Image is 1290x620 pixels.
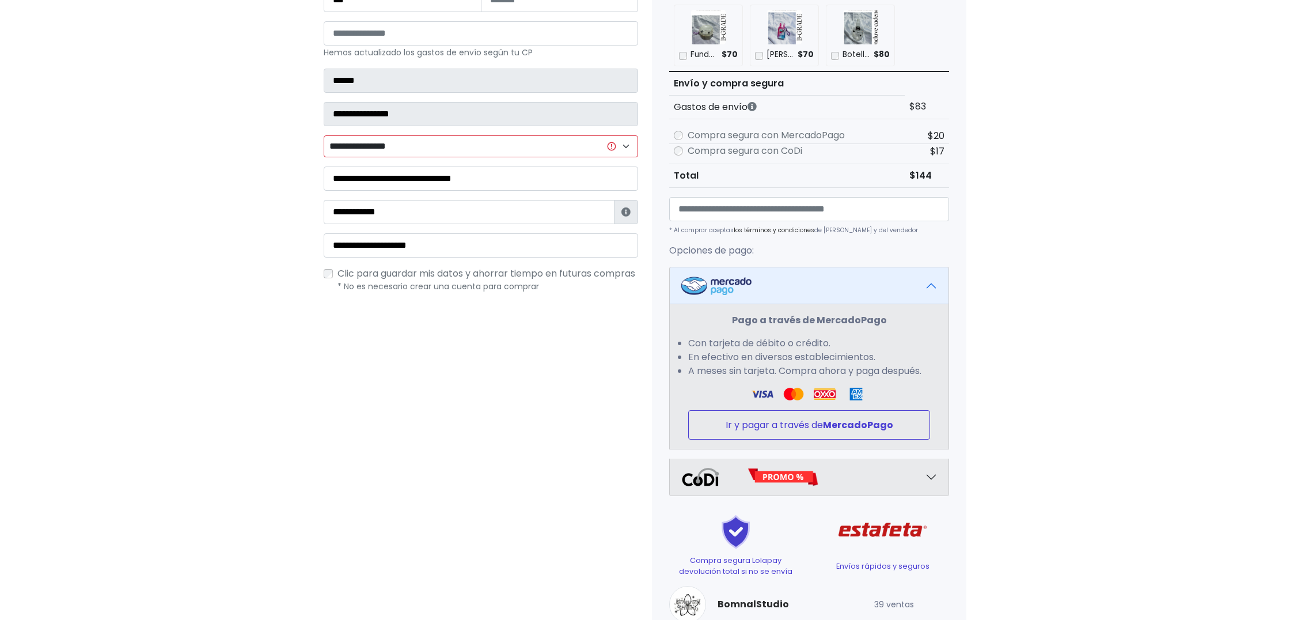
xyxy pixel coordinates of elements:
[324,47,533,58] small: Hemos actualizado los gastos de envío según tu CP
[337,267,635,280] span: Clic para guardar mis datos y ahorrar tiempo en futuras compras
[669,226,949,235] p: * Al comprar aceptas de [PERSON_NAME] y del vendedor
[669,95,905,119] th: Gastos de envío
[688,350,930,364] li: En efectivo en diversos establecimientos.
[688,410,930,440] button: Ir y pagar a través deMercadoPago
[681,468,720,486] img: Codi Logo
[722,49,738,61] span: $70
[767,10,802,44] img: Llavero Jaemin
[845,387,867,401] img: Amex Logo
[690,49,718,61] p: Funda decorada freebuds 4i
[783,387,805,401] img: Visa Logo
[816,561,949,572] p: Envíos rápidos y seguros
[718,598,789,611] a: BomnalStudio
[696,515,776,549] img: Shield
[798,49,814,61] span: $70
[748,468,818,486] img: Promo
[669,244,949,258] p: Opciones de pago:
[621,207,631,217] i: Estafeta lo usará para ponerse en contacto en caso de tener algún problema con el envío
[691,10,726,44] img: Funda decorada freebuds 4i
[930,145,944,158] span: $17
[814,387,836,401] img: Oxxo Logo
[732,313,887,327] strong: Pago a través de MercadoPago
[751,387,773,401] img: Visa Logo
[688,144,802,158] label: Compra segura con CoDi
[843,10,878,44] img: Botella Bangchan
[843,49,870,61] p: Botella Bangchan
[905,95,949,119] td: $83
[905,164,949,187] td: $144
[829,505,936,555] img: Estafeta Logo
[669,555,802,577] p: Compra segura Lolapay devolución total si no se envía
[748,102,757,111] i: Los gastos de envío dependen de códigos postales. ¡Te puedes llevar más productos en un solo envío !
[669,71,905,96] th: Envío y compra segura
[688,128,845,142] label: Compra segura con MercadoPago
[928,129,944,142] span: $20
[734,226,814,235] a: los términos y condiciones
[688,337,930,350] li: Con tarjeta de débito o crédito.
[767,49,794,61] p: Llavero Jaemin
[669,164,905,187] th: Total
[337,281,638,293] p: * No es necesario crear una cuenta para comprar
[688,364,930,378] li: A meses sin tarjeta. Compra ahora y paga después.
[823,418,893,432] strong: MercadoPago
[874,49,890,61] span: $80
[681,277,752,295] img: Mercadopago Logo
[874,599,914,610] small: 39 ventas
